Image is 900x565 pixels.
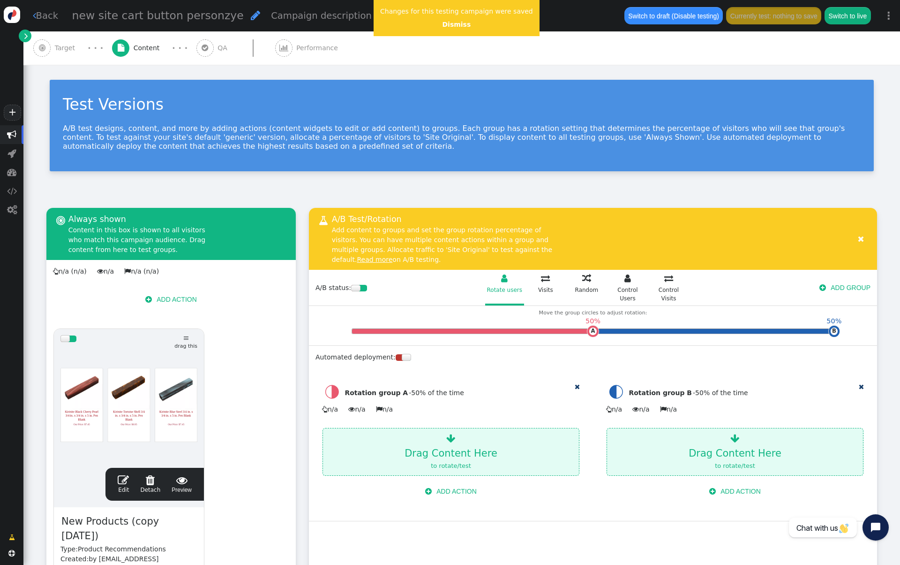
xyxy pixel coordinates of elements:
span: n/a [97,267,114,275]
span: Always shown [68,214,126,224]
span:  [501,274,508,283]
span:  [7,205,17,214]
div: · · · [88,42,103,54]
span:  [172,474,192,486]
div: · · · [172,42,187,54]
span: Campaign description [271,10,372,21]
span:  [56,213,68,229]
span:  [425,488,432,495]
button: ADD ACTION [419,483,483,500]
a:  Target · · · [33,31,112,65]
div: Move the group circles to adjust rotation: [342,309,844,317]
span:  [7,186,17,196]
span:  [118,474,129,486]
a: Preview [172,474,192,494]
span: QA [217,43,231,53]
span:  [53,268,59,275]
div: Test Versions [63,93,861,116]
span:  [376,406,382,412]
span: Product Recommendations [78,545,166,553]
span:  [660,406,667,412]
span:  [730,434,740,443]
a:  Performance [275,31,359,65]
span: A/B Test/Rotation [332,214,402,224]
span: n/a (n/a) [53,267,87,275]
a: Edit [118,474,129,494]
span:  [541,274,550,283]
span:  [9,533,15,542]
span:  [348,406,355,412]
a:  Content · · · [112,31,196,65]
div: to rotate/test [338,461,564,471]
div: Automated deployment: [309,346,418,369]
div: - % of the time [606,382,864,405]
span:  [709,488,716,495]
button: Switch to live [825,7,870,24]
button: ADD ACTION [703,483,767,500]
div: Rotate users [486,286,523,294]
a:  Visits [526,271,565,306]
span:  [624,274,631,283]
div: Visits [527,286,564,294]
span:  [446,434,456,443]
div: to rotate/test [622,461,848,471]
span:  [575,383,580,390]
span:  [319,213,332,229]
button: ADD GROUP [813,279,877,296]
span: drag this [174,336,197,349]
a:  [19,30,31,42]
a: + [4,105,21,121]
div: - % of the time [322,382,580,405]
span:  [39,44,45,52]
td: B [831,328,838,335]
span:  [7,168,16,177]
span: n/a [348,405,365,413]
button:  [851,230,870,247]
div: Drag Content Here [607,428,863,475]
span: n/a [632,405,649,413]
p: A/B test designs, content, and more by adding actions (content widgets to edit or add content) to... [63,124,861,151]
span:  [322,406,328,412]
span:  [664,274,673,283]
a:  [2,529,22,546]
span: Performance [296,43,342,53]
a:  Control Visits [649,271,688,306]
a:  [859,382,864,392]
span:  [24,31,28,41]
a: Dismiss [442,21,471,28]
span: Detach [140,474,160,493]
span: n/a [376,405,393,413]
div: Control Users [609,286,646,303]
span:  [279,44,288,52]
span: n/a [606,405,622,413]
span:  [33,11,36,20]
span:  [582,274,591,283]
div: Content in this box is shown to all visitors who match this campaign audience. Drag content from ... [68,225,206,255]
button: Switch to draft (Disable testing) [624,7,723,24]
span: n/a (n/a) [124,267,159,275]
span:  [251,10,260,21]
div: A/B status: [309,283,374,293]
div: Drag Content Here [323,428,579,475]
span: Rotation group B [628,388,693,398]
span: 50 [695,389,704,397]
div: Random [568,286,605,294]
button: Currently test: nothing to save [726,7,821,24]
div: Control Visits [651,286,687,303]
span:  [606,406,612,412]
a: Read more [357,256,392,263]
td: A [589,328,596,335]
span:  [859,383,864,390]
span:  [7,130,16,139]
span:  [7,149,16,158]
button: ADD ACTION [139,291,203,308]
span:  [118,44,124,52]
a:  Rotate users [485,271,524,306]
a: Detach [140,474,160,494]
span: New Products (copy [DATE]) [60,514,197,544]
span:  [124,268,131,275]
span: Target [55,43,79,53]
a:  Random [567,271,606,306]
a: Back [33,9,59,23]
span:  [858,235,864,243]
